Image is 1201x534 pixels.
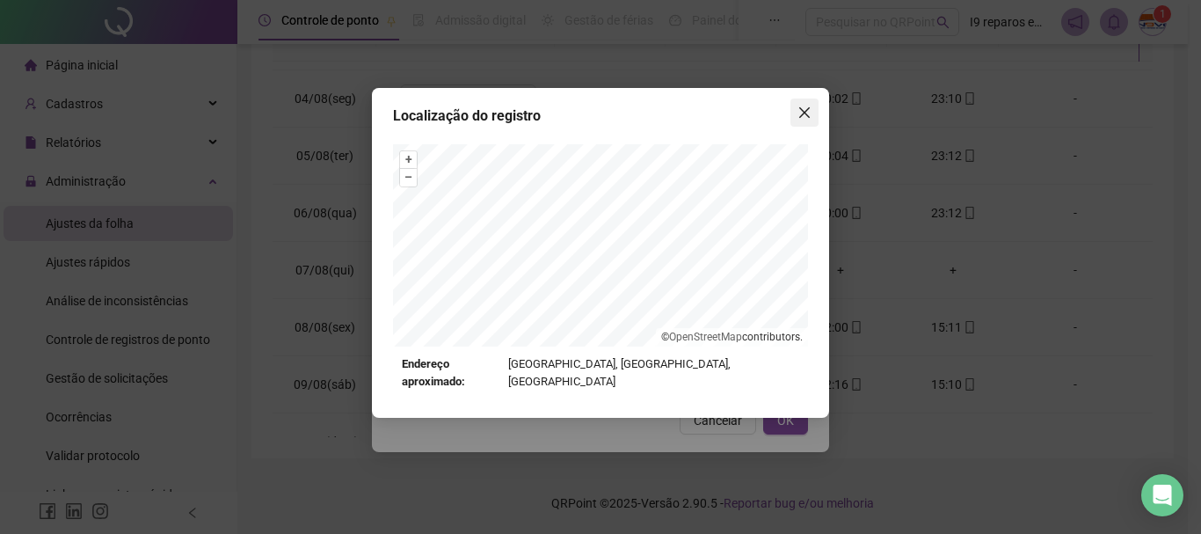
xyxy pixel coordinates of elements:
button: + [400,151,417,168]
a: OpenStreetMap [669,331,742,343]
span: close [797,106,812,120]
button: Close [790,99,819,127]
li: © contributors. [661,331,803,343]
div: Open Intercom Messenger [1141,474,1183,516]
button: – [400,169,417,186]
strong: Endereço aproximado: [402,355,501,391]
div: [GEOGRAPHIC_DATA], [GEOGRAPHIC_DATA], [GEOGRAPHIC_DATA] [402,355,799,391]
div: Localização do registro [393,106,808,127]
